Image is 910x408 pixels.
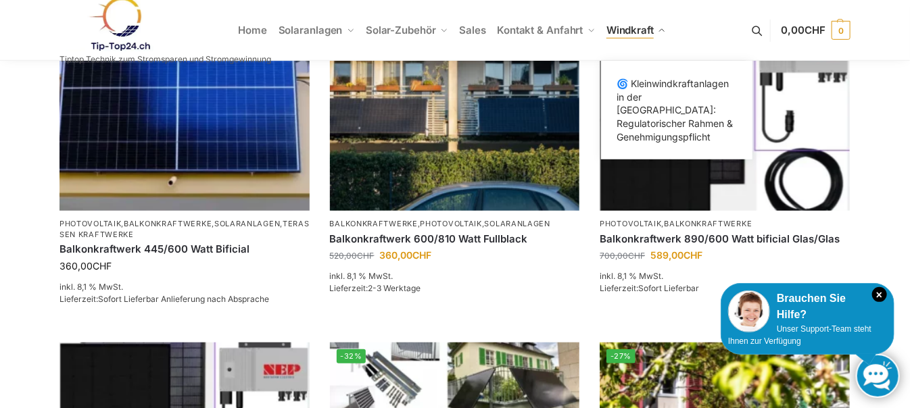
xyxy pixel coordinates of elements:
div: Brauchen Sie Hilfe? [728,290,887,323]
span: CHF [413,249,432,261]
span: 0 [832,21,851,40]
p: , , , [59,219,310,240]
span: 2-3 Werktage [368,283,421,293]
a: 🌀 Kleinwindkraftanlagen in der [GEOGRAPHIC_DATA]: Regulatorischer Rahmen & Genehmigungspflicht [609,74,744,146]
p: Tiptop Technik zum Stromsparen und Stromgewinnung [59,55,271,63]
span: Kontakt & Anfahrt [497,24,583,36]
span: 🌀 Kleinwindkraftanlagen in der [GEOGRAPHIC_DATA]: Regulatorischer Rahmen & Genehmigungspflicht [617,78,733,142]
a: Balkonkraftwerke [664,219,752,228]
a: 0,00CHF 0 [782,10,851,51]
bdi: 360,00 [380,249,432,261]
a: Balkonkraftwerke [330,219,418,228]
span: Lieferzeit: [330,283,421,293]
i: Schließen [872,287,887,302]
a: Balkonkraftwerk 890/600 Watt bificial Glas/Glas [600,232,850,246]
p: inkl. 8,1 % MwSt. [59,281,310,293]
img: Solaranlage für den kleinen Balkon [59,24,310,211]
p: inkl. 8,1 % MwSt. [600,270,850,282]
span: CHF [805,24,825,36]
span: Sofort Lieferbar Anlieferung nach Absprache [98,294,269,304]
a: Solaranlagen [214,219,280,228]
a: -16%Bificiales Hochleistungsmodul [600,24,850,211]
a: Balkonkraftwerk 600/810 Watt Fullblack [330,232,580,246]
p: , , [330,219,580,229]
span: Unser Support-Team steht Ihnen zur Verfügung [728,324,871,346]
span: Lieferzeit: [59,294,269,304]
span: CHF [684,249,702,261]
a: Terassen Kraftwerke [59,219,310,238]
span: CHF [628,251,645,261]
p: , [600,219,850,229]
bdi: 520,00 [330,251,375,261]
p: inkl. 8,1 % MwSt. [330,270,580,282]
span: Lieferzeit: [600,283,699,293]
bdi: 589,00 [650,249,702,261]
a: Photovoltaik [600,219,661,228]
span: Solar-Zubehör [366,24,436,36]
span: Sofort Lieferbar [638,283,699,293]
bdi: 700,00 [600,251,645,261]
span: Solaranlagen [279,24,343,36]
span: Windkraft [606,24,654,36]
a: -31%2 Balkonkraftwerke [330,24,580,211]
img: Bificiales Hochleistungsmodul [600,24,850,211]
a: Photovoltaik [421,219,482,228]
a: Photovoltaik [59,219,121,228]
img: Customer service [728,290,770,332]
span: CHF [358,251,375,261]
span: Sales [459,24,486,36]
span: 0,00 [782,24,825,36]
a: Balkonkraftwerke [124,219,212,228]
bdi: 360,00 [59,260,112,272]
img: 2 Balkonkraftwerke [330,24,580,211]
span: CHF [93,260,112,272]
a: Solaranlagen [485,219,550,228]
a: Balkonkraftwerk 445/600 Watt Bificial [59,243,310,256]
